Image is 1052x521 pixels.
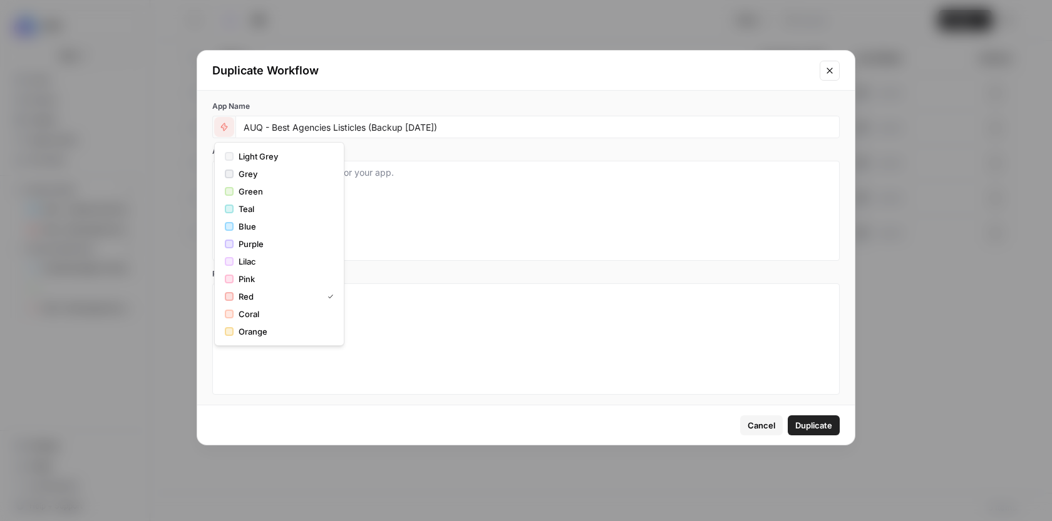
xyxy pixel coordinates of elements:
button: Cancel [740,415,783,435]
span: Blue [239,220,329,233]
button: Duplicate [788,415,840,435]
span: Light Grey [239,150,329,163]
span: Lilac [239,255,329,268]
button: Close modal [820,61,840,81]
span: Teal [239,203,329,215]
span: Duplicate [795,419,832,432]
span: Cancel [748,419,775,432]
span: Purple [239,238,329,250]
span: Coral [239,308,329,320]
label: App Description [212,146,840,157]
input: Untitled [244,121,832,133]
span: Red [239,290,317,303]
div: Duplicate Workflow [212,62,812,79]
label: Readme [212,268,840,280]
span: Green [239,185,329,198]
span: Grey [239,168,329,180]
label: App Name [212,101,840,112]
span: Orange [239,325,329,338]
span: Pink [239,273,329,285]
